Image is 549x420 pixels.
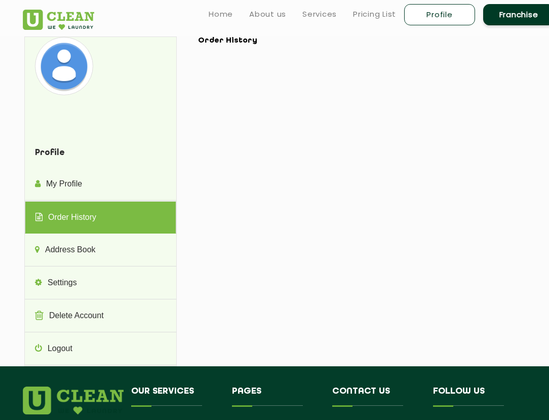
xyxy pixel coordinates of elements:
[25,138,176,168] h4: Profile
[353,8,396,20] a: Pricing List
[131,387,217,406] h4: Our Services
[404,4,475,25] a: Profile
[25,300,176,332] a: Delete Account
[23,387,124,414] img: logo.png
[25,234,176,266] a: Address Book
[25,168,176,201] a: My Profile
[332,387,418,406] h4: Contact us
[433,387,526,406] h4: Follow us
[25,267,176,299] a: Settings
[249,8,286,20] a: About us
[23,10,94,30] img: UClean Laundry and Dry Cleaning
[232,387,318,406] h4: Pages
[25,333,176,365] a: Logout
[209,8,233,20] a: Home
[198,36,519,46] h1: Order History
[37,40,91,93] img: avatardefault_92824.png
[25,201,176,234] a: Order History
[302,8,337,20] a: Services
